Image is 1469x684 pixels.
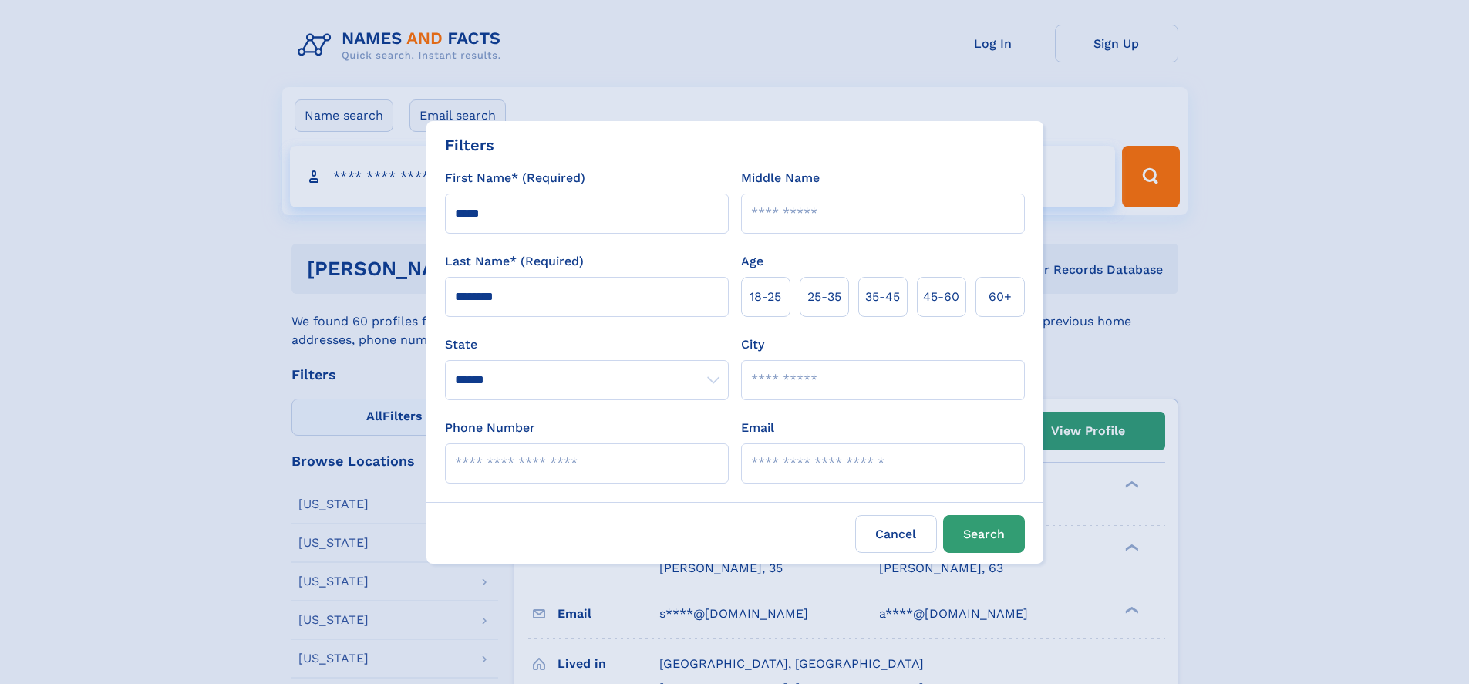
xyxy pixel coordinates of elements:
[445,252,584,271] label: Last Name* (Required)
[943,515,1025,553] button: Search
[741,169,820,187] label: Middle Name
[865,288,900,306] span: 35‑45
[445,335,729,354] label: State
[445,169,585,187] label: First Name* (Required)
[750,288,781,306] span: 18‑25
[741,335,764,354] label: City
[445,419,535,437] label: Phone Number
[855,515,937,553] label: Cancel
[923,288,959,306] span: 45‑60
[741,419,774,437] label: Email
[445,133,494,157] div: Filters
[989,288,1012,306] span: 60+
[807,288,841,306] span: 25‑35
[741,252,763,271] label: Age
